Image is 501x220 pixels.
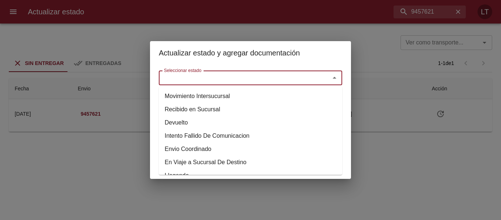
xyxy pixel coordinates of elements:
[159,129,342,143] li: Intento Fallido De Comunicacion
[159,169,342,182] li: Llegando
[329,73,340,83] button: Close
[159,116,342,129] li: Devuelto
[159,143,342,156] li: Envio Coordinado
[159,103,342,116] li: Recibido en Sucursal
[159,47,342,59] h2: Actualizar estado y agregar documentación
[159,90,342,103] li: Movimiento Intersucursal
[159,156,342,169] li: En Viaje a Sucursal De Destino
